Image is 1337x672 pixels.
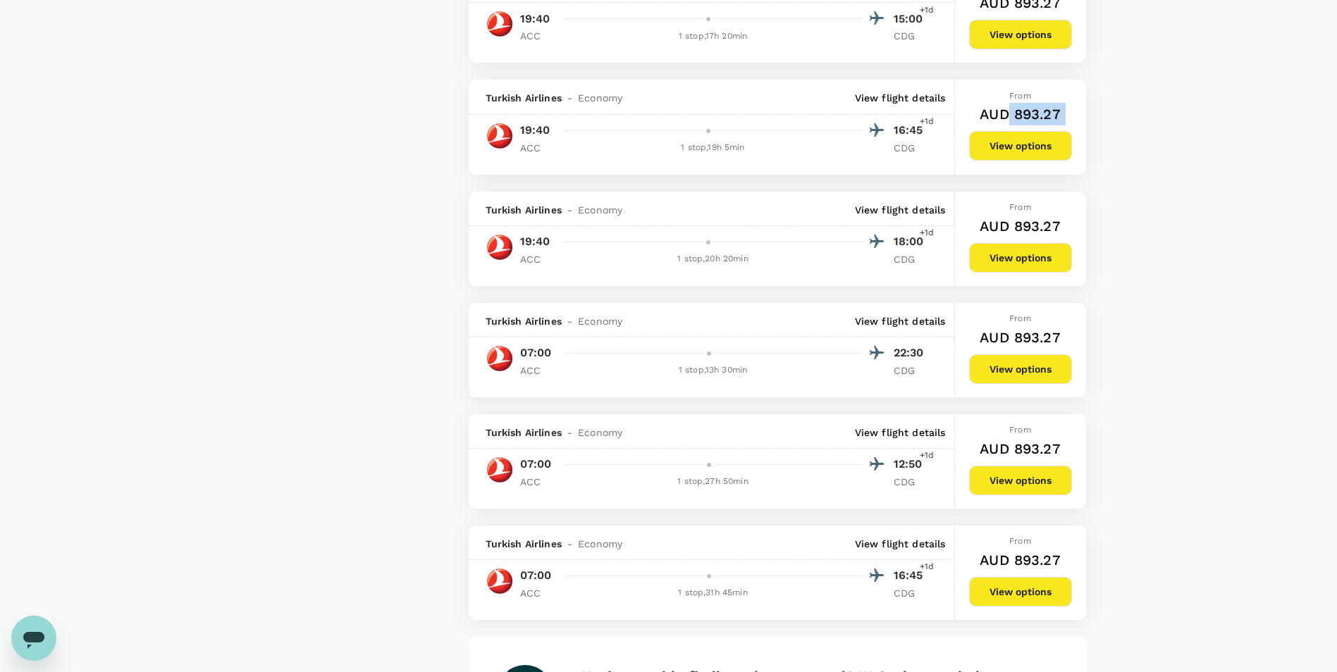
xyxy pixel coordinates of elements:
p: 19:40 [520,233,550,250]
img: TK [486,10,514,38]
span: Turkish Airlines [486,537,562,551]
div: 1 stop , 20h 20min [564,252,863,266]
span: Economy [578,537,622,551]
span: Economy [578,314,622,328]
p: 07:00 [520,456,552,473]
p: 16:45 [894,122,929,139]
div: 1 stop , 19h 5min [564,141,863,155]
p: 18:00 [894,233,929,250]
p: 07:00 [520,567,552,584]
span: From [1009,202,1031,212]
div: 1 stop , 31h 45min [564,586,863,600]
span: +1d [920,115,934,129]
p: 12:50 [894,456,929,473]
span: - [562,203,578,217]
p: CDG [894,252,929,266]
span: +1d [920,4,934,18]
span: +1d [920,449,934,463]
p: 15:00 [894,11,929,27]
p: 19:40 [520,122,550,139]
span: - [562,314,578,328]
div: 1 stop , 17h 20min [564,30,863,44]
h6: AUD 893.27 [980,549,1061,571]
img: TK [486,456,514,484]
button: View options [969,243,1072,273]
img: TK [486,233,514,261]
span: Economy [578,91,622,105]
span: From [1009,313,1031,323]
span: - [562,91,578,105]
p: ACC [520,252,555,266]
span: Turkish Airlines [486,425,562,440]
p: CDG [894,586,929,600]
p: CDG [894,141,929,155]
p: View flight details [855,425,946,440]
span: Turkish Airlines [486,314,562,328]
p: View flight details [855,537,946,551]
p: CDG [894,475,929,489]
div: 1 stop , 13h 30min [564,363,863,378]
span: Economy [578,203,622,217]
h6: AUD 893.27 [980,326,1061,349]
img: TK [486,567,514,595]
p: View flight details [855,203,946,217]
span: Turkish Airlines [486,203,562,217]
p: 16:45 [894,567,929,584]
span: From [1009,91,1031,101]
button: View options [969,577,1072,606]
p: 19:40 [520,11,550,27]
p: View flight details [855,91,946,105]
img: TK [486,344,514,373]
span: From [1009,425,1031,435]
span: - [562,537,578,551]
iframe: Button to launch messaging window [11,616,56,661]
p: CDG [894,363,929,378]
p: View flight details [855,314,946,328]
div: 1 stop , 27h 50min [564,475,863,489]
span: +1d [920,560,934,574]
p: ACC [520,363,555,378]
span: From [1009,536,1031,546]
p: 22:30 [894,344,929,361]
p: ACC [520,29,555,43]
p: CDG [894,29,929,43]
button: View options [969,20,1072,49]
h6: AUD 893.27 [980,103,1061,125]
h6: AUD 893.27 [980,215,1061,237]
span: - [562,425,578,440]
h6: AUD 893.27 [980,437,1061,460]
button: View options [969,131,1072,161]
span: +1d [920,226,934,240]
button: View options [969,466,1072,495]
p: ACC [520,141,555,155]
span: Economy [578,425,622,440]
p: ACC [520,586,555,600]
p: 07:00 [520,344,552,361]
span: Turkish Airlines [486,91,562,105]
p: ACC [520,475,555,489]
button: View options [969,354,1072,384]
img: TK [486,122,514,150]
